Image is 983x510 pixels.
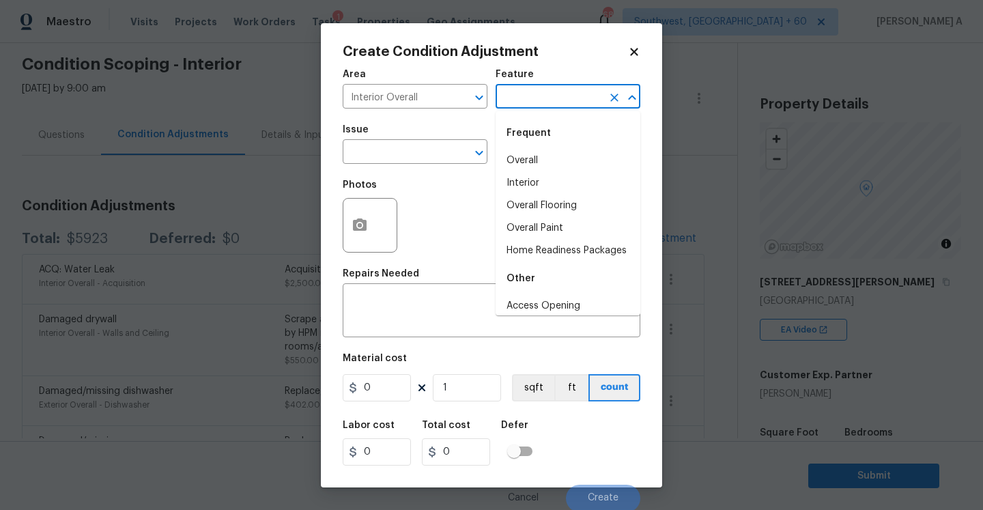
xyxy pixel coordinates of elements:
[508,493,539,503] span: Cancel
[496,295,640,317] li: Access Opening
[470,88,489,107] button: Open
[343,354,407,363] h5: Material cost
[470,143,489,162] button: Open
[496,195,640,217] li: Overall Flooring
[343,125,369,134] h5: Issue
[588,374,640,401] button: count
[343,45,628,59] h2: Create Condition Adjustment
[343,421,395,430] h5: Labor cost
[554,374,588,401] button: ft
[496,172,640,195] li: Interior
[496,240,640,262] li: Home Readiness Packages
[501,421,528,430] h5: Defer
[343,70,366,79] h5: Area
[343,180,377,190] h5: Photos
[496,117,640,150] div: Frequent
[588,493,618,503] span: Create
[605,88,624,107] button: Clear
[496,262,640,295] div: Other
[623,88,642,107] button: Close
[422,421,470,430] h5: Total cost
[343,269,419,279] h5: Repairs Needed
[512,374,554,401] button: sqft
[496,70,534,79] h5: Feature
[496,217,640,240] li: Overall Paint
[496,150,640,172] li: Overall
